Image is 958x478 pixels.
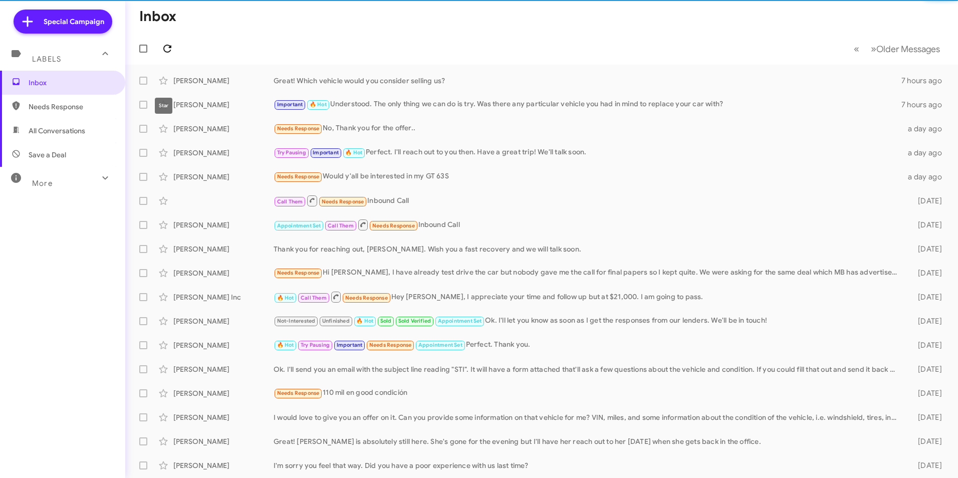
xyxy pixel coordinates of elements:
[173,124,274,134] div: [PERSON_NAME]
[29,102,114,112] span: Needs Response
[902,316,950,326] div: [DATE]
[277,101,303,108] span: Important
[274,123,902,134] div: No, Thank you for the offer..
[310,101,327,108] span: 🔥 Hot
[44,17,104,27] span: Special Campaign
[848,39,946,59] nav: Page navigation example
[274,460,902,470] div: I'm sorry you feel that way. Did you have a poor experience with us last time?
[438,318,482,324] span: Appointment Set
[173,268,274,278] div: [PERSON_NAME]
[173,292,274,302] div: [PERSON_NAME] Inc
[173,364,274,374] div: [PERSON_NAME]
[277,149,306,156] span: Try Pausing
[173,172,274,182] div: [PERSON_NAME]
[902,196,950,206] div: [DATE]
[902,292,950,302] div: [DATE]
[902,220,950,230] div: [DATE]
[173,76,274,86] div: [PERSON_NAME]
[277,198,303,205] span: Call Them
[274,364,902,374] div: Ok. I'll send you an email with the subject line reading "STI". It will have a form attached that...
[901,76,950,86] div: 7 hours ago
[322,198,364,205] span: Needs Response
[274,315,902,327] div: Ok. I'll let you know as soon as I get the responses from our lenders. We'll be in touch!
[902,436,950,446] div: [DATE]
[274,244,902,254] div: Thank you for reaching out, [PERSON_NAME]. Wish you a fast recovery and we will talk soon.
[301,342,330,348] span: Try Pausing
[274,147,902,158] div: Perfect. I'll reach out to you then. Have a great trip! We'll talk soon.
[173,460,274,470] div: [PERSON_NAME]
[369,342,412,348] span: Needs Response
[901,100,950,110] div: 7 hours ago
[902,268,950,278] div: [DATE]
[345,149,362,156] span: 🔥 Hot
[139,9,176,25] h1: Inbox
[274,339,902,351] div: Perfect. Thank you.
[372,222,415,229] span: Needs Response
[29,150,66,160] span: Save a Deal
[865,39,946,59] button: Next
[29,126,85,136] span: All Conversations
[274,267,902,279] div: Hi [PERSON_NAME], I have already test drive the car but nobody gave me the call for final papers ...
[902,460,950,470] div: [DATE]
[274,218,902,231] div: Inbound Call
[173,148,274,158] div: [PERSON_NAME]
[29,78,114,88] span: Inbox
[301,295,327,301] span: Call Them
[902,412,950,422] div: [DATE]
[902,340,950,350] div: [DATE]
[328,222,354,229] span: Call Them
[876,44,940,55] span: Older Messages
[274,76,901,86] div: Great! Which vehicle would you consider selling us?
[902,124,950,134] div: a day ago
[902,148,950,158] div: a day ago
[173,316,274,326] div: [PERSON_NAME]
[274,194,902,207] div: Inbound Call
[322,318,350,324] span: Unfinished
[277,125,320,132] span: Needs Response
[418,342,462,348] span: Appointment Set
[902,172,950,182] div: a day ago
[277,173,320,180] span: Needs Response
[173,412,274,422] div: [PERSON_NAME]
[274,291,902,303] div: Hey [PERSON_NAME], I appreciate your time and follow up but at $21,000. I am going to pass.
[277,270,320,276] span: Needs Response
[274,412,902,422] div: I would love to give you an offer on it. Can you provide some information on that vehicle for me?...
[32,55,61,64] span: Labels
[277,318,316,324] span: Not-Interested
[902,364,950,374] div: [DATE]
[274,99,901,110] div: Understood. The only thing we can do is try. Was there any particular vehicle you had in mind to ...
[173,220,274,230] div: [PERSON_NAME]
[173,244,274,254] div: [PERSON_NAME]
[902,244,950,254] div: [DATE]
[173,100,274,110] div: [PERSON_NAME]
[848,39,865,59] button: Previous
[277,390,320,396] span: Needs Response
[337,342,363,348] span: Important
[277,295,294,301] span: 🔥 Hot
[902,388,950,398] div: [DATE]
[380,318,392,324] span: Sold
[274,387,902,399] div: 110 mil en good condición
[155,98,172,114] div: Star
[398,318,431,324] span: Sold Verified
[14,10,112,34] a: Special Campaign
[173,388,274,398] div: [PERSON_NAME]
[871,43,876,55] span: »
[173,340,274,350] div: [PERSON_NAME]
[313,149,339,156] span: Important
[345,295,388,301] span: Needs Response
[277,342,294,348] span: 🔥 Hot
[356,318,373,324] span: 🔥 Hot
[173,436,274,446] div: [PERSON_NAME]
[274,171,902,182] div: Would y'all be interested in my GT 63S
[277,222,321,229] span: Appointment Set
[274,436,902,446] div: Great! [PERSON_NAME] is absolutely still here. She's gone for the evening but I'll have her reach...
[32,179,53,188] span: More
[854,43,859,55] span: «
